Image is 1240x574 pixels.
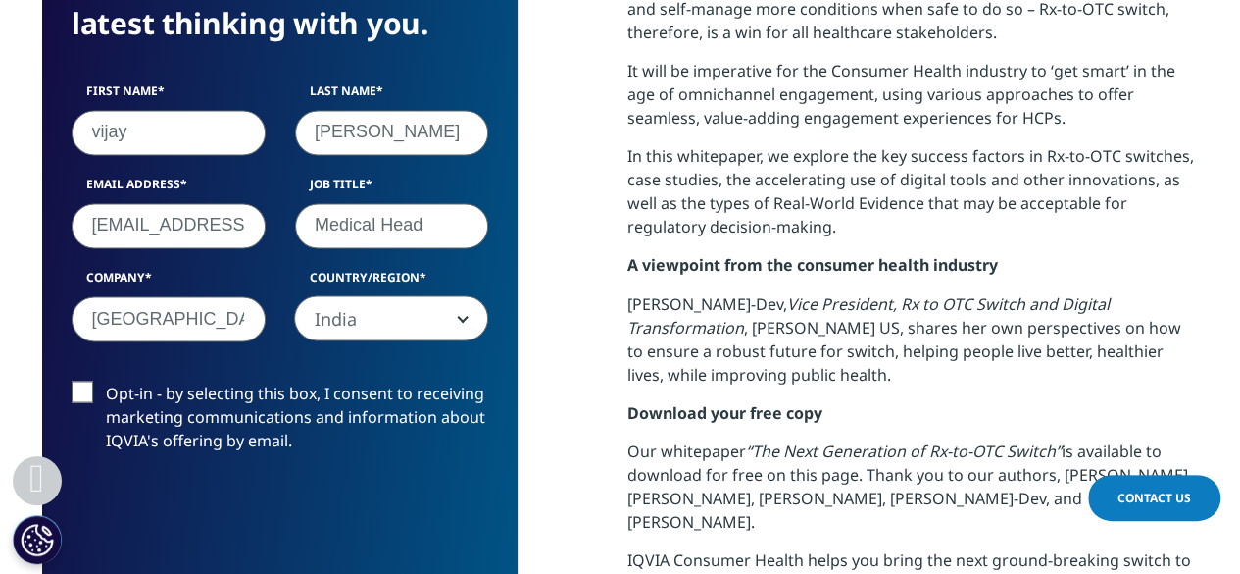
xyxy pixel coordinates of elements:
[627,292,1110,338] em: Vice President, Rx to OTC Switch and Digital Transformation
[72,381,488,462] label: Opt-in - by selecting this box, I consent to receiving marketing communications and information a...
[294,175,488,202] label: Job Title
[72,268,266,295] label: Company
[627,440,1192,532] span: Our whitepaper is available to download for free on this page. Thank you to our authors, [PERSON_...
[72,483,370,559] iframe: reCAPTCHA
[13,515,62,564] button: Cookies Settings
[294,81,488,109] label: Last Name
[746,440,1062,461] em: “The Next Generation of Rx-to-OTC Switch”
[627,145,1194,237] span: In this whitepaper, we explore the key success factors in Rx-to-OTC switches, case studies, the a...
[627,292,1181,385] span: [PERSON_NAME]-Dev, , [PERSON_NAME] US, shares her own perspectives on how to ensure a robust futu...
[1088,475,1220,521] a: Contact Us
[295,296,487,341] span: India
[72,175,266,202] label: Email Address
[1117,490,1191,506] span: Contact Us
[627,401,822,423] span: Download your free copy
[294,295,488,340] span: India
[72,81,266,109] label: First Name
[294,268,488,295] label: Country/Region
[627,254,998,276] span: A viewpoint from the consumer health industry
[627,60,1175,129] span: It will be imperative for the Consumer Health industry to ‘get smart’ in the age of omnichannel e...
